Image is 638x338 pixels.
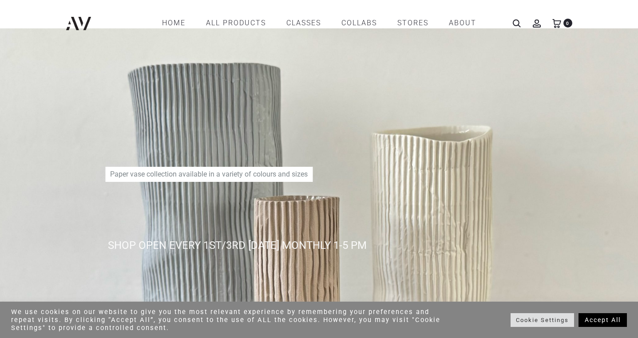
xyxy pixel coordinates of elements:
[397,16,428,31] a: STORES
[511,313,574,327] a: Cookie Settings
[286,16,321,31] a: CLASSES
[552,19,561,27] a: 0
[206,16,266,31] a: All products
[105,167,313,182] p: Paper vase collection available in a variety of colours and sizes
[579,313,627,327] a: Accept All
[563,19,572,28] span: 0
[341,16,377,31] a: COLLABS
[108,237,623,253] div: SHOP OPEN EVERY 1ST/3RD [DATE] MONTHLY 1-5 PM
[11,308,442,332] div: We use cookies on our website to give you the most relevant experience by remembering your prefer...
[449,16,476,31] a: ABOUT
[162,16,186,31] a: Home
